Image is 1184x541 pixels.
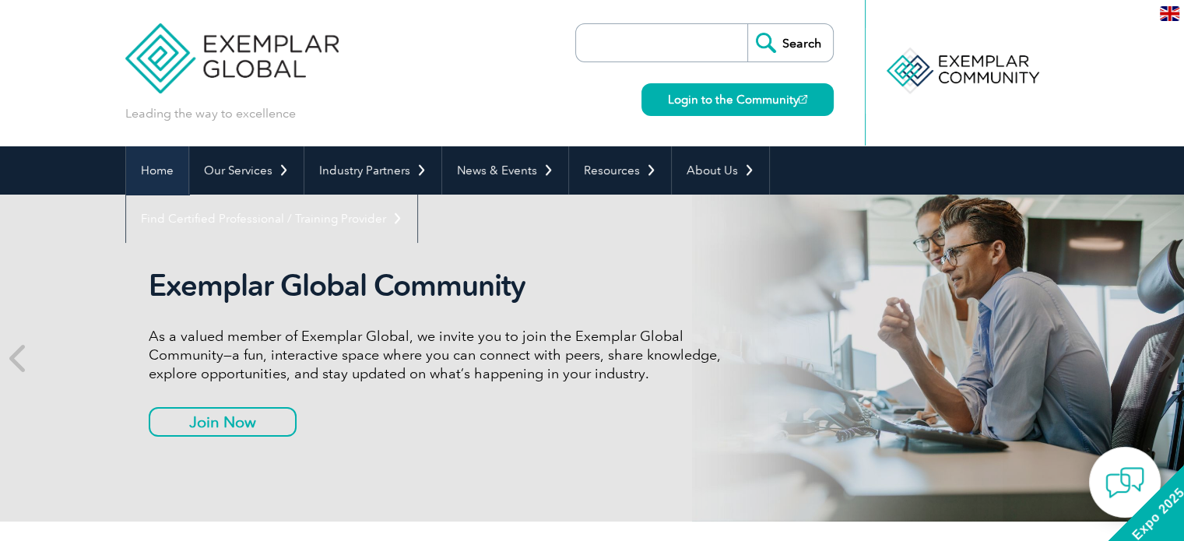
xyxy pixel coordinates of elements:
[149,407,297,437] a: Join Now
[799,95,807,104] img: open_square.png
[304,146,441,195] a: Industry Partners
[126,146,188,195] a: Home
[442,146,568,195] a: News & Events
[747,24,833,61] input: Search
[569,146,671,195] a: Resources
[149,268,733,304] h2: Exemplar Global Community
[641,83,834,116] a: Login to the Community
[149,327,733,383] p: As a valued member of Exemplar Global, we invite you to join the Exemplar Global Community—a fun,...
[125,105,296,122] p: Leading the way to excellence
[1160,6,1179,21] img: en
[1105,463,1144,502] img: contact-chat.png
[126,195,417,243] a: Find Certified Professional / Training Provider
[189,146,304,195] a: Our Services
[672,146,769,195] a: About Us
